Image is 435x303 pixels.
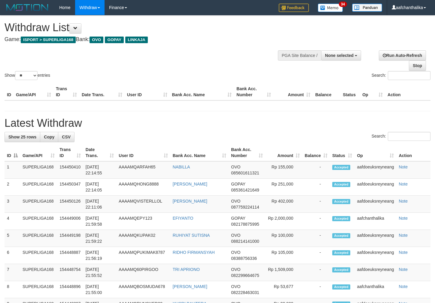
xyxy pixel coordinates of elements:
[173,182,207,186] a: [PERSON_NAME]
[273,83,313,100] th: Amount
[339,1,347,7] span: 34
[265,144,302,161] th: Amount: activate to sort column ascending
[44,135,54,139] span: Copy
[14,83,53,100] th: Game/API
[173,233,210,238] a: RUHIYAT SUTISNA
[399,233,408,238] a: Note
[62,135,71,139] span: CSV
[354,281,396,298] td: aafchanthalika
[302,161,330,179] td: -
[83,281,117,298] td: [DATE] 21:55:00
[21,37,76,43] span: ISPORT > SUPERLIGA168
[20,213,57,230] td: SUPERLIGA168
[354,196,396,213] td: aafdoeuksreyneang
[354,247,396,264] td: aafdoeuksreyneang
[173,250,215,255] a: RIDHO FIRMANSYAH
[57,144,83,161] th: Trans ID: activate to sort column ascending
[231,205,259,209] span: Copy 087759224114 to clipboard
[57,281,83,298] td: 154448896
[379,50,426,61] a: Run Auto-Refresh
[265,161,302,179] td: Rp 155,000
[231,233,240,238] span: OVO
[173,216,193,221] a: EFIYANTO
[40,132,58,142] a: Copy
[265,264,302,281] td: Rp 1,509,000
[5,264,20,281] td: 7
[5,83,14,100] th: ID
[302,247,330,264] td: -
[372,132,430,141] label: Search:
[5,230,20,247] td: 5
[313,83,340,100] th: Balance
[116,144,170,161] th: User ID: activate to sort column ascending
[231,267,240,272] span: OVO
[332,284,350,290] span: Accepted
[5,132,40,142] a: Show 25 rows
[330,144,354,161] th: Status: activate to sort column ascending
[20,264,57,281] td: SUPERLIGA168
[302,264,330,281] td: -
[20,179,57,196] td: SUPERLIGA168
[231,171,259,175] span: Copy 085601611321 to clipboard
[53,83,79,100] th: Trans ID
[173,267,200,272] a: TRI APRIONO
[399,182,408,186] a: Note
[388,71,430,80] input: Search:
[332,267,350,272] span: Accepted
[83,213,117,230] td: [DATE] 21:59:58
[399,165,408,169] a: Note
[354,230,396,247] td: aafdoeuksreyneang
[116,213,170,230] td: AAAAMQEPY123
[83,247,117,264] td: [DATE] 21:56:19
[116,247,170,264] td: AAAAMQPUKIMAK8787
[231,239,259,244] span: Copy 088214141000 to clipboard
[5,22,284,34] h1: Withdraw List
[83,230,117,247] td: [DATE] 21:59:22
[116,196,170,213] td: AAAAMQVISTERLLOL
[57,161,83,179] td: 154450410
[57,264,83,281] td: 154448754
[5,213,20,230] td: 4
[231,182,245,186] span: GOPAY
[173,165,190,169] a: NABILLA
[360,83,385,100] th: Op
[231,222,259,227] span: Copy 082178875995 to clipboard
[83,161,117,179] td: [DATE] 22:14:55
[5,37,284,43] h4: Game: Bank:
[399,216,408,221] a: Note
[116,264,170,281] td: AAAAMQ60PIRGOO
[354,264,396,281] td: aafdoeuksreyneang
[5,71,50,80] label: Show entries
[318,4,343,12] img: Button%20Memo.svg
[173,284,207,289] a: [PERSON_NAME]
[302,281,330,298] td: -
[399,267,408,272] a: Note
[20,281,57,298] td: SUPERLIGA168
[90,37,103,43] span: OVO
[399,250,408,255] a: Note
[125,83,170,100] th: User ID
[352,4,382,12] img: panduan.png
[231,290,259,295] span: Copy 082228463031 to clipboard
[278,50,321,61] div: PGA Site Balance /
[265,213,302,230] td: Rp 2,000,000
[325,53,354,58] span: None selected
[83,264,117,281] td: [DATE] 21:55:52
[20,144,57,161] th: Game/API: activate to sort column ascending
[15,71,38,80] select: Showentries
[332,216,350,221] span: Accepted
[20,196,57,213] td: SUPERLIGA168
[116,179,170,196] td: AAAAMQHONG8888
[302,213,330,230] td: -
[231,188,259,192] span: Copy 085361421649 to clipboard
[231,256,257,261] span: Copy 08388756336 to clipboard
[399,199,408,203] a: Note
[116,281,170,298] td: AAAAMQBOSMUDA678
[5,117,430,129] h1: Latest Withdraw
[5,247,20,264] td: 6
[332,233,350,238] span: Accepted
[20,247,57,264] td: SUPERLIGA168
[116,230,170,247] td: AAAAMQKUPAK02
[388,132,430,141] input: Search:
[231,165,240,169] span: OVO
